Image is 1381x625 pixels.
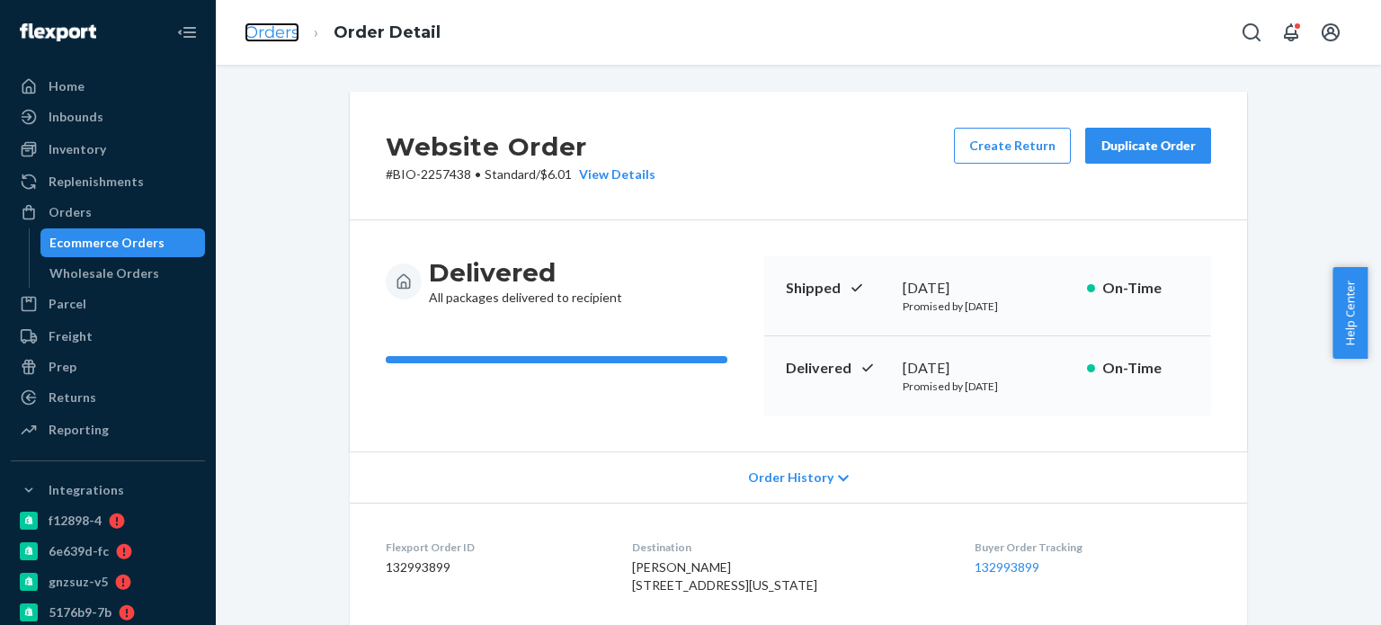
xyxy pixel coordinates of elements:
ol: breadcrumbs [230,6,455,59]
div: Reporting [49,421,109,439]
div: Wholesale Orders [49,264,159,282]
div: f12898-4 [49,512,102,530]
button: Open notifications [1273,14,1309,50]
div: Orders [49,203,92,221]
a: Orders [11,198,205,227]
div: Ecommerce Orders [49,234,165,252]
button: Open account menu [1313,14,1349,50]
button: View Details [572,165,655,183]
h3: Delivered [429,256,622,289]
span: [PERSON_NAME] [STREET_ADDRESS][US_STATE] [632,559,817,593]
a: Freight [11,322,205,351]
p: # BIO-2257438 / $6.01 [386,165,655,183]
p: On-Time [1102,358,1189,379]
dd: 132993899 [386,558,603,576]
a: f12898-4 [11,506,205,535]
div: gnzsuz-v5 [49,573,108,591]
a: Replenishments [11,167,205,196]
button: Duplicate Order [1085,128,1211,164]
dt: Destination [632,540,946,555]
div: Home [49,77,85,95]
a: Inbounds [11,103,205,131]
div: Parcel [49,295,86,313]
div: [DATE] [903,278,1073,299]
a: Returns [11,383,205,412]
div: Freight [49,327,93,345]
span: Order History [748,469,833,487]
a: Orders [245,22,299,42]
span: • [475,166,481,182]
p: Delivered [786,358,888,379]
a: Reporting [11,415,205,444]
button: Close Navigation [169,14,205,50]
a: Prep [11,353,205,381]
div: 5176b9-7b [49,603,111,621]
div: Replenishments [49,173,144,191]
a: Order Detail [334,22,441,42]
div: Inventory [49,140,106,158]
div: 6e639d-fc [49,542,109,560]
span: Standard [485,166,536,182]
a: Ecommerce Orders [40,228,206,257]
div: Inbounds [49,108,103,126]
p: Shipped [786,278,888,299]
p: Promised by [DATE] [903,379,1073,394]
button: Integrations [11,476,205,504]
div: Returns [49,388,96,406]
dt: Buyer Order Tracking [975,540,1211,555]
div: [DATE] [903,358,1073,379]
div: Integrations [49,481,124,499]
button: Open Search Box [1234,14,1270,50]
a: gnzsuz-v5 [11,567,205,596]
div: All packages delivered to recipient [429,256,622,307]
a: Home [11,72,205,101]
h2: Website Order [386,128,655,165]
div: Duplicate Order [1100,137,1196,155]
dt: Flexport Order ID [386,540,603,555]
button: Create Return [954,128,1071,164]
button: Help Center [1332,267,1368,359]
img: Flexport logo [20,23,96,41]
a: Inventory [11,135,205,164]
a: Parcel [11,290,205,318]
p: On-Time [1102,278,1189,299]
a: 6e639d-fc [11,537,205,566]
a: 132993899 [975,559,1039,575]
p: Promised by [DATE] [903,299,1073,314]
a: Wholesale Orders [40,259,206,288]
div: Prep [49,358,76,376]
